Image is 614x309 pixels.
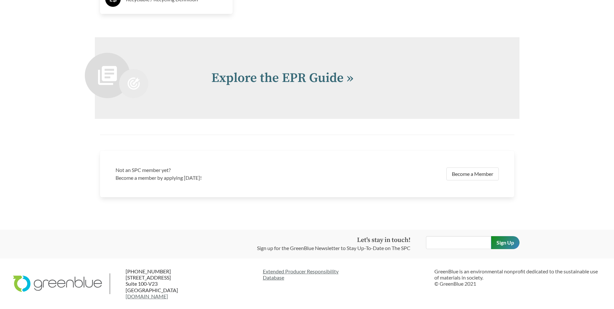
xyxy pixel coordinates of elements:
[446,167,499,180] a: Become a Member
[116,174,303,182] p: Become a member by applying [DATE]!
[126,293,168,299] a: [DOMAIN_NAME]
[116,166,303,174] h3: Not an SPC member yet?
[357,236,410,244] strong: Let's stay in touch!
[491,236,519,249] input: Sign Up
[434,268,601,287] p: GreenBlue is an environmental nonprofit dedicated to the sustainable use of materials in society....
[126,268,204,299] p: [PHONE_NUMBER] [STREET_ADDRESS] Suite 100-V23 [GEOGRAPHIC_DATA]
[257,244,410,252] p: Sign up for the GreenBlue Newsletter to Stay Up-To-Date on The SPC
[263,268,430,280] a: Extended Producer ResponsibilityDatabase
[211,70,353,86] a: Explore the EPR Guide »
